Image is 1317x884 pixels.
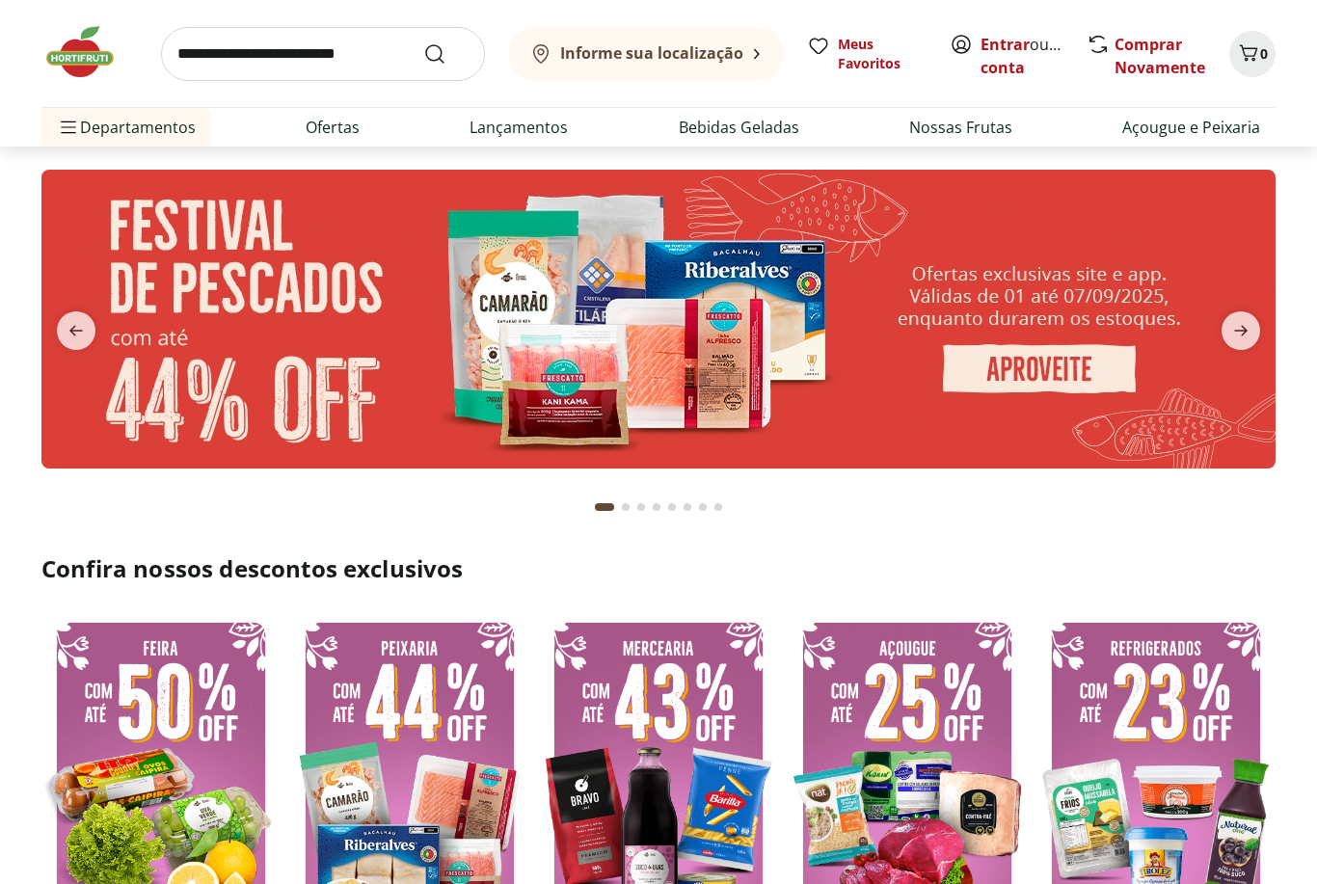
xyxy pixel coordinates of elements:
[711,484,726,530] button: Go to page 8 from fs-carousel
[1115,34,1205,78] a: Comprar Novamente
[633,484,649,530] button: Go to page 3 from fs-carousel
[695,484,711,530] button: Go to page 7 from fs-carousel
[423,42,470,66] button: Submit Search
[909,116,1012,139] a: Nossas Frutas
[470,116,568,139] a: Lançamentos
[649,484,664,530] button: Go to page 4 from fs-carousel
[618,484,633,530] button: Go to page 2 from fs-carousel
[1206,311,1276,350] button: next
[1260,44,1268,63] span: 0
[41,311,111,350] button: previous
[1122,116,1260,139] a: Açougue e Peixaria
[41,23,138,81] img: Hortifruti
[838,35,927,73] span: Meus Favoritos
[807,35,927,73] a: Meus Favoritos
[591,484,618,530] button: Current page from fs-carousel
[161,27,485,81] input: search
[41,553,1276,584] h2: Confira nossos descontos exclusivos
[679,116,799,139] a: Bebidas Geladas
[57,104,196,150] span: Departamentos
[981,34,1030,55] a: Entrar
[981,34,1087,78] a: Criar conta
[41,170,1276,469] img: pescados
[57,104,80,150] button: Menu
[508,27,784,81] button: Informe sua localização
[664,484,680,530] button: Go to page 5 from fs-carousel
[560,42,743,64] b: Informe sua localização
[306,116,360,139] a: Ofertas
[1229,31,1276,77] button: Carrinho
[981,33,1066,79] span: ou
[680,484,695,530] button: Go to page 6 from fs-carousel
